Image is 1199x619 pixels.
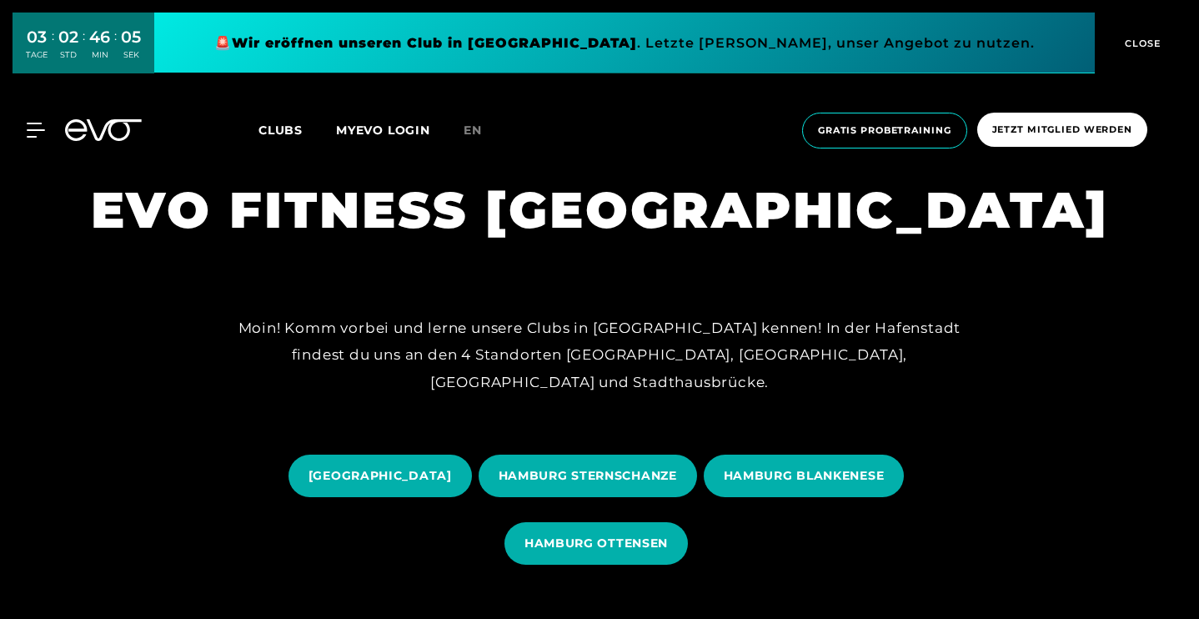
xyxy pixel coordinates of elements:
div: STD [58,49,78,61]
span: HAMBURG BLANKENESE [724,467,885,485]
a: en [464,121,502,140]
div: : [114,27,117,71]
div: SEK [121,49,141,61]
a: [GEOGRAPHIC_DATA] [288,442,479,510]
span: HAMBURG STERNSCHANZE [499,467,677,485]
a: Clubs [258,122,336,138]
div: 46 [89,25,110,49]
div: TAGE [26,49,48,61]
span: Jetzt Mitglied werden [992,123,1132,137]
a: HAMBURG STERNSCHANZE [479,442,704,510]
span: Clubs [258,123,303,138]
div: Moin! Komm vorbei und lerne unsere Clubs in [GEOGRAPHIC_DATA] kennen! In der Hafenstadt findest d... [224,315,975,395]
h1: EVO FITNESS [GEOGRAPHIC_DATA] [91,178,1109,243]
div: MIN [89,49,110,61]
span: en [464,123,482,138]
a: Jetzt Mitglied werden [972,113,1152,148]
a: MYEVO LOGIN [336,123,430,138]
div: : [52,27,54,71]
a: HAMBURG OTTENSEN [504,510,695,577]
span: HAMBURG OTTENSEN [524,535,668,552]
div: 05 [121,25,141,49]
div: 03 [26,25,48,49]
span: [GEOGRAPHIC_DATA] [309,467,452,485]
button: CLOSE [1095,13,1186,73]
div: 02 [58,25,78,49]
span: Gratis Probetraining [818,123,951,138]
span: CLOSE [1121,36,1161,51]
a: Gratis Probetraining [797,113,972,148]
a: HAMBURG BLANKENESE [704,442,911,510]
div: : [83,27,85,71]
